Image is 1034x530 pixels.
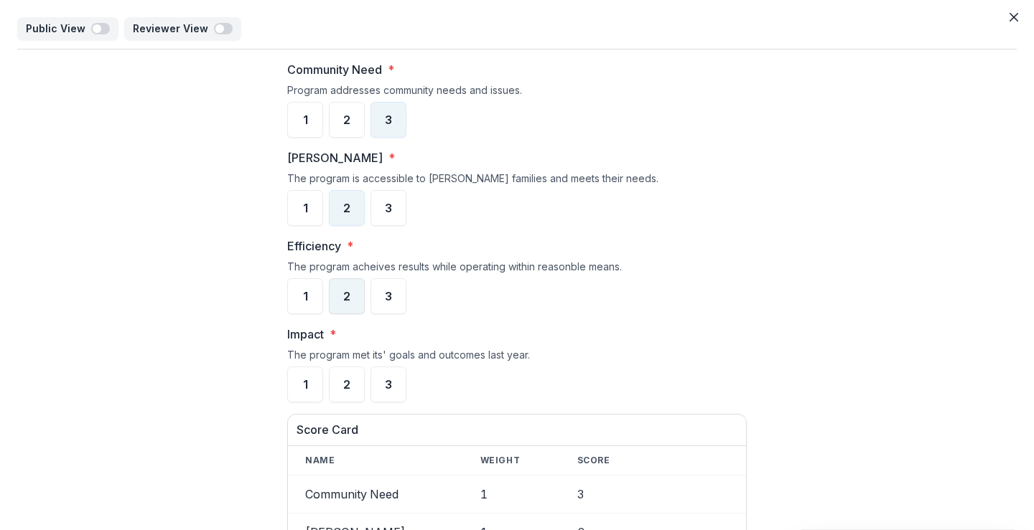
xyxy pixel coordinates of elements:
td: Community Need [288,475,463,514]
div: The program met its' goals and outcomes last year. [287,349,747,366]
div: The program is accessible to [PERSON_NAME] families and meets their needs. [287,172,747,190]
p: Reviewer View [133,23,214,35]
h3: Score Card [297,423,737,437]
p: Community Need [287,61,382,78]
span: 3 [385,290,392,302]
span: 3 [385,379,392,390]
span: 2 [343,379,350,390]
th: Score [560,446,746,475]
td: 3 [560,475,746,514]
th: Name [288,446,463,475]
button: Public View [17,17,118,40]
div: The program acheives results while operating within reasonble means. [287,260,747,278]
span: 1 [303,290,308,302]
p: [PERSON_NAME] [287,149,383,166]
p: Impact [287,326,324,343]
span: 1 [303,114,308,126]
button: Close [1002,6,1025,29]
span: 1 [303,202,308,214]
span: 1 [303,379,308,390]
td: 1 [463,475,560,514]
span: 2 [343,202,350,214]
span: 2 [343,114,350,126]
div: Program addresses community needs and issues. [287,84,747,102]
button: Reviewer View [124,17,241,40]
th: Weight [463,446,560,475]
span: 3 [385,202,392,214]
p: Public View [26,23,91,35]
span: 2 [343,290,350,302]
span: 3 [385,114,392,126]
p: Efficiency [287,237,341,255]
